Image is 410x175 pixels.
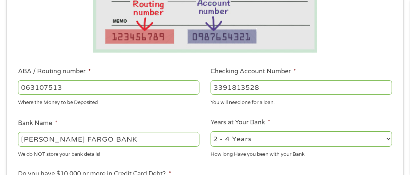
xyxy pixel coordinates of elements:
label: ABA / Routing number [18,68,91,76]
input: 263177916 [18,80,199,95]
div: How long Have you been with your Bank [211,148,392,158]
div: We do NOT store your bank details! [18,148,199,158]
label: Years at Your Bank [211,119,270,127]
div: You will need one for a loan. [211,96,392,107]
label: Checking Account Number [211,68,296,76]
div: Where the Money to be Deposited [18,96,199,107]
label: Bank Name [18,119,58,127]
input: 345634636 [211,80,392,95]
